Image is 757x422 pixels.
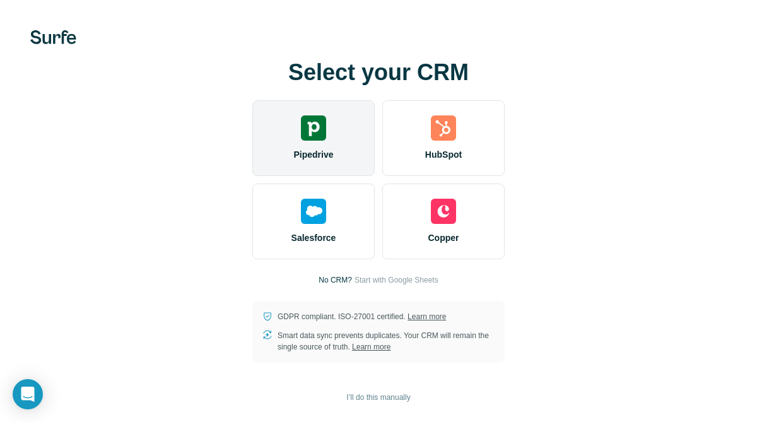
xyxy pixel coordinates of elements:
h1: Select your CRM [252,60,505,85]
img: hubspot's logo [431,115,456,141]
p: GDPR compliant. ISO-27001 certified. [278,311,446,322]
p: Smart data sync prevents duplicates. Your CRM will remain the single source of truth. [278,330,495,353]
div: Open Intercom Messenger [13,379,43,409]
span: Salesforce [291,232,336,244]
button: I’ll do this manually [337,388,419,407]
span: I’ll do this manually [346,392,410,403]
p: No CRM? [319,274,352,286]
a: Learn more [352,343,390,351]
span: HubSpot [425,148,462,161]
img: copper's logo [431,199,456,224]
a: Learn more [408,312,446,321]
img: Surfe's logo [30,30,76,44]
span: Copper [428,232,459,244]
img: pipedrive's logo [301,115,326,141]
button: Start with Google Sheets [355,274,438,286]
span: Pipedrive [293,148,333,161]
img: salesforce's logo [301,199,326,224]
